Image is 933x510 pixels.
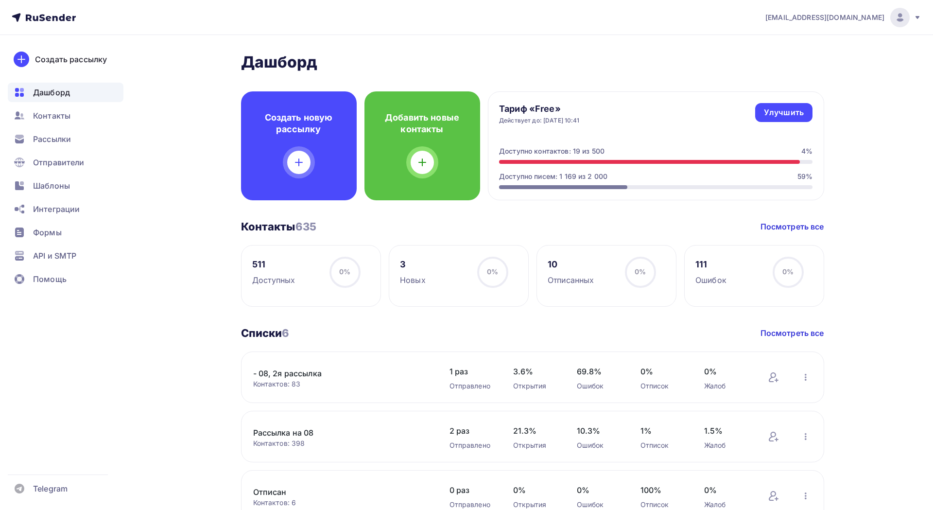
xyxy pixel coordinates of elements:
[33,87,70,98] span: Дашборд
[513,484,557,496] span: 0%
[33,203,80,215] span: Интеграции
[241,53,824,72] h2: Дашборд
[765,8,921,27] a: [EMAIL_ADDRESS][DOMAIN_NAME]
[577,500,621,510] div: Ошибок
[380,112,465,135] h4: Добавить новые контакты
[252,274,295,286] div: Доступных
[241,220,317,233] h3: Контакты
[704,381,748,391] div: Жалоб
[253,379,430,389] div: Контактов: 83
[8,106,123,125] a: Контакты
[640,425,685,437] span: 1%
[449,484,494,496] span: 0 раз
[8,83,123,102] a: Дашборд
[704,500,748,510] div: Жалоб
[577,440,621,450] div: Ошибок
[253,427,418,439] a: Рассылка на 08
[764,107,804,118] div: Улучшить
[33,273,67,285] span: Помощь
[635,267,646,276] span: 0%
[253,368,418,379] a: - 08, 2я рассылка
[33,110,70,122] span: Контакты
[253,498,430,508] div: Контактов: 6
[513,366,557,377] span: 3.6%
[513,440,557,450] div: Открытия
[765,13,884,22] span: [EMAIL_ADDRESS][DOMAIN_NAME]
[577,484,621,496] span: 0%
[449,381,494,391] div: Отправлено
[487,267,498,276] span: 0%
[640,381,685,391] div: Отписок
[640,440,685,450] div: Отписок
[252,259,295,270] div: 511
[704,440,748,450] div: Жалоб
[577,381,621,391] div: Ошибок
[704,366,748,377] span: 0%
[295,220,316,233] span: 635
[640,484,685,496] span: 100%
[8,153,123,172] a: Отправители
[33,157,85,168] span: Отправители
[400,274,426,286] div: Новых
[640,500,685,510] div: Отписок
[33,483,68,494] span: Telegram
[782,267,794,276] span: 0%
[548,274,594,286] div: Отписанных
[801,146,812,156] div: 4%
[241,326,290,340] h3: Списки
[577,425,621,437] span: 10.3%
[35,53,107,65] div: Создать рассылку
[33,180,70,192] span: Шаблоны
[253,439,430,448] div: Контактов: 398
[8,176,123,195] a: Шаблоны
[449,500,494,510] div: Отправлено
[257,112,341,135] h4: Создать новую рассылку
[449,440,494,450] div: Отправлено
[499,146,605,156] div: Доступно контактов: 19 из 500
[548,259,594,270] div: 10
[704,484,748,496] span: 0%
[797,172,812,181] div: 59%
[499,172,607,181] div: Доступно писем: 1 169 из 2 000
[704,425,748,437] span: 1.5%
[760,327,824,339] a: Посмотреть все
[449,425,494,437] span: 2 раз
[253,486,418,498] a: Отписан
[8,223,123,242] a: Формы
[760,221,824,232] a: Посмотреть все
[695,274,726,286] div: Ошибок
[695,259,726,270] div: 111
[400,259,426,270] div: 3
[513,425,557,437] span: 21.3%
[33,133,71,145] span: Рассылки
[8,129,123,149] a: Рассылки
[577,366,621,377] span: 69.8%
[282,327,289,339] span: 6
[33,250,76,262] span: API и SMTP
[513,500,557,510] div: Открытия
[513,381,557,391] div: Открытия
[499,117,580,124] div: Действует до: [DATE] 10:41
[449,366,494,377] span: 1 раз
[499,103,580,115] h4: Тариф «Free»
[33,227,62,238] span: Формы
[339,267,350,276] span: 0%
[640,366,685,377] span: 0%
